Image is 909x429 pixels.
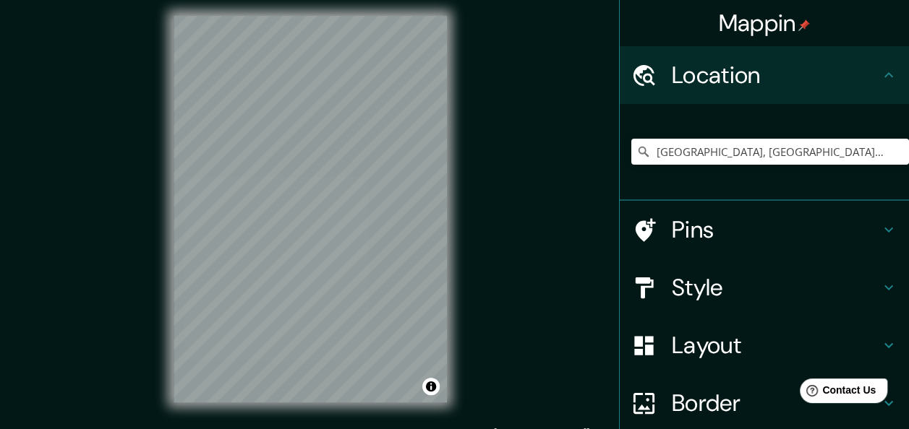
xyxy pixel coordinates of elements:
div: Style [620,259,909,316]
h4: Border [672,389,880,417]
canvas: Map [174,16,447,402]
input: Pick your city or area [631,139,909,165]
div: Layout [620,316,909,374]
div: Pins [620,201,909,259]
button: Toggle attribution [422,378,440,395]
iframe: Help widget launcher [780,373,893,413]
h4: Style [672,273,880,302]
h4: Location [672,61,880,90]
img: pin-icon.png [798,19,810,31]
h4: Mappin [719,9,811,38]
h4: Pins [672,215,880,244]
h4: Layout [672,331,880,360]
div: Location [620,46,909,104]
